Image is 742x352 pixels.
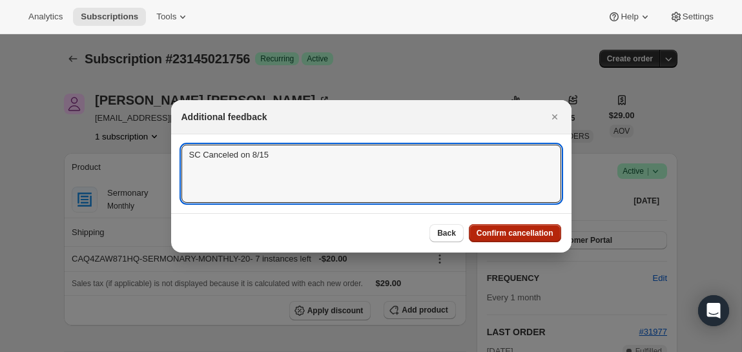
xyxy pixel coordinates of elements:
[683,12,714,22] span: Settings
[21,8,70,26] button: Analytics
[181,145,561,203] textarea: SC Canceled on 8/15
[181,110,267,123] h2: Additional feedback
[437,228,456,238] span: Back
[600,8,659,26] button: Help
[81,12,138,22] span: Subscriptions
[662,8,721,26] button: Settings
[477,228,553,238] span: Confirm cancellation
[28,12,63,22] span: Analytics
[546,108,564,126] button: Close
[149,8,197,26] button: Tools
[156,12,176,22] span: Tools
[698,295,729,326] div: Open Intercom Messenger
[73,8,146,26] button: Subscriptions
[429,224,464,242] button: Back
[469,224,561,242] button: Confirm cancellation
[621,12,638,22] span: Help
